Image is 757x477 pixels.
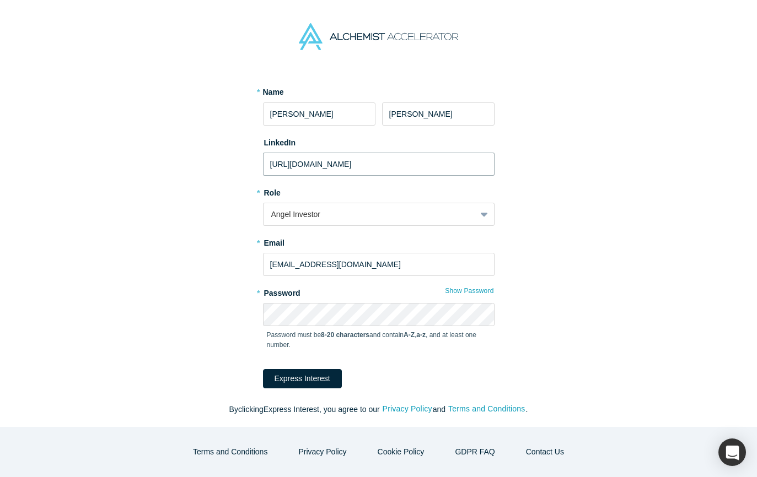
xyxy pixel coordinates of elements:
label: Email [263,234,495,249]
label: LinkedIn [263,133,296,149]
input: First Name [263,102,375,126]
button: Cookie Policy [366,442,436,462]
label: Password [263,284,495,299]
button: Contact Us [514,442,576,462]
div: Angel Investor [271,209,468,220]
button: Privacy Policy [287,442,358,462]
label: Name [263,86,284,98]
button: Show Password [444,284,494,298]
a: GDPR FAQ [443,442,506,462]
input: Last Name [382,102,495,126]
button: Terms and Conditions [181,442,279,462]
button: Terms and Conditions [448,403,526,415]
strong: a-z [416,331,426,339]
strong: 8-20 characters [321,331,369,339]
img: Alchemist Accelerator Logo [299,23,458,50]
p: Password must be and contain , , and at least one number. [267,330,491,350]
button: Express Interest [263,369,342,388]
label: Role [263,183,495,199]
strong: A-Z [404,331,415,339]
button: Privacy Policy [382,403,433,415]
p: By clicking Express Interest , you agree to our and . [147,404,610,415]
